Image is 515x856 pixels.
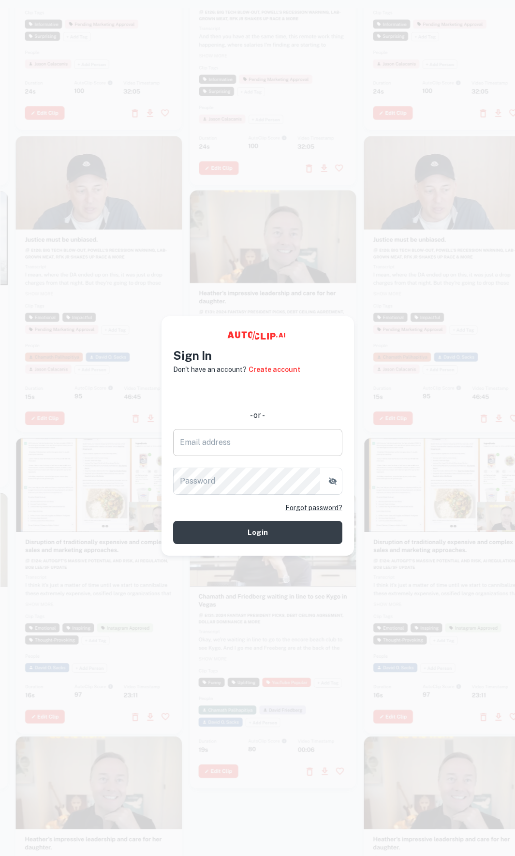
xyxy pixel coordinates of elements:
button: Login [173,521,342,544]
h4: Sign In [173,347,342,364]
iframe: Botão "Fazer login com o Google" [168,382,347,403]
a: Forgot password? [285,502,342,513]
div: - or - [173,410,342,421]
a: Create account [249,364,300,375]
p: Don't have an account? [173,364,247,375]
